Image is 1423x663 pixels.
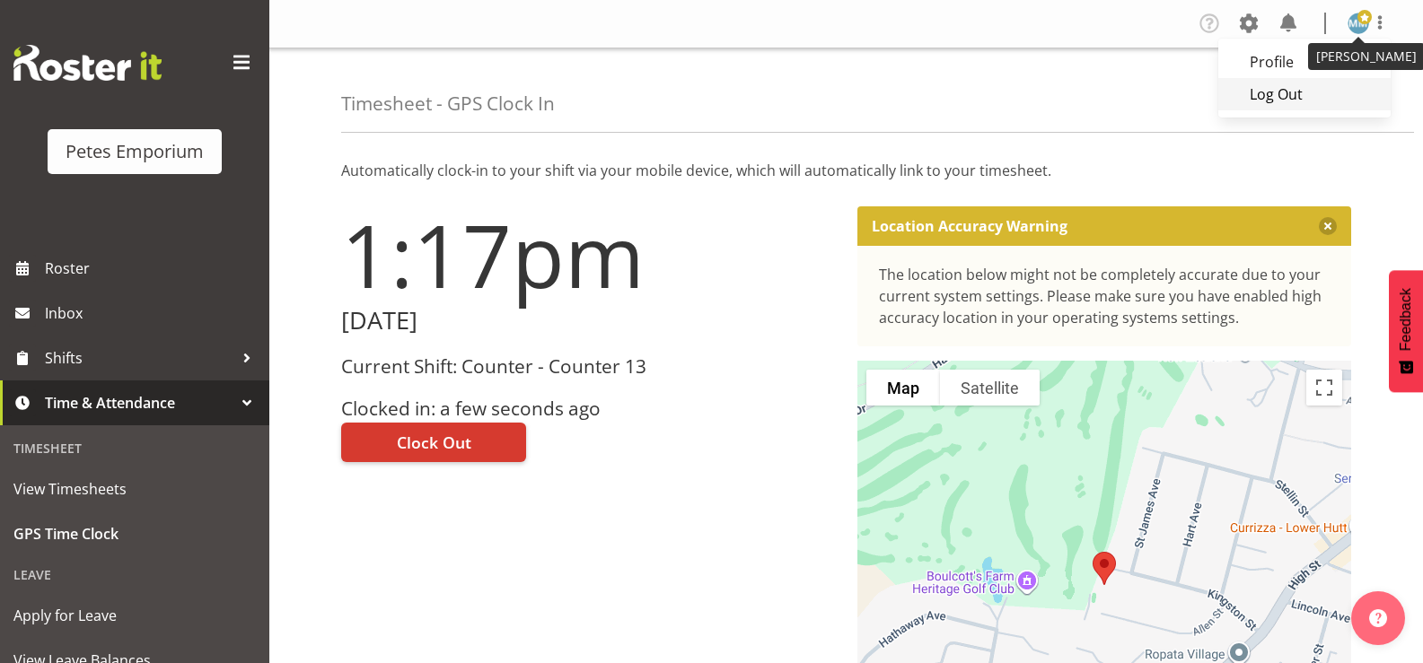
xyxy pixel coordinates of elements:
div: Timesheet [4,430,265,467]
a: View Timesheets [4,467,265,511]
img: help-xxl-2.png [1369,609,1387,627]
p: Automatically clock-in to your shift via your mobile device, which will automatically link to you... [341,160,1351,181]
span: Apply for Leave [13,602,256,629]
div: The location below might not be completely accurate due to your current system settings. Please m... [879,264,1331,328]
span: GPS Time Clock [13,520,256,547]
button: Close message [1319,217,1337,235]
h3: Current Shift: Counter - Counter 13 [341,356,836,377]
span: Inbox [45,300,260,327]
button: Clock Out [341,423,526,462]
h4: Timesheet - GPS Clock In [341,93,555,114]
h1: 1:17pm [341,206,836,303]
a: Apply for Leave [4,593,265,638]
h3: Clocked in: a few seconds ago [341,398,836,419]
h2: [DATE] [341,307,836,335]
span: Feedback [1398,288,1414,351]
a: GPS Time Clock [4,511,265,556]
button: Show satellite imagery [940,370,1040,406]
button: Feedback - Show survey [1389,270,1423,392]
button: Toggle fullscreen view [1306,370,1342,406]
img: mandy-mosley3858.jpg [1348,13,1369,34]
span: Roster [45,255,260,282]
a: Profile [1218,46,1391,78]
span: Time & Attendance [45,389,233,416]
a: Log Out [1218,78,1391,110]
span: Shifts [45,345,233,371]
img: Rosterit website logo [13,45,162,81]
span: Clock Out [397,431,471,454]
p: Location Accuracy Warning [872,217,1067,235]
button: Show street map [866,370,940,406]
span: View Timesheets [13,475,256,502]
div: Petes Emporium [66,138,204,165]
div: Leave [4,556,265,593]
